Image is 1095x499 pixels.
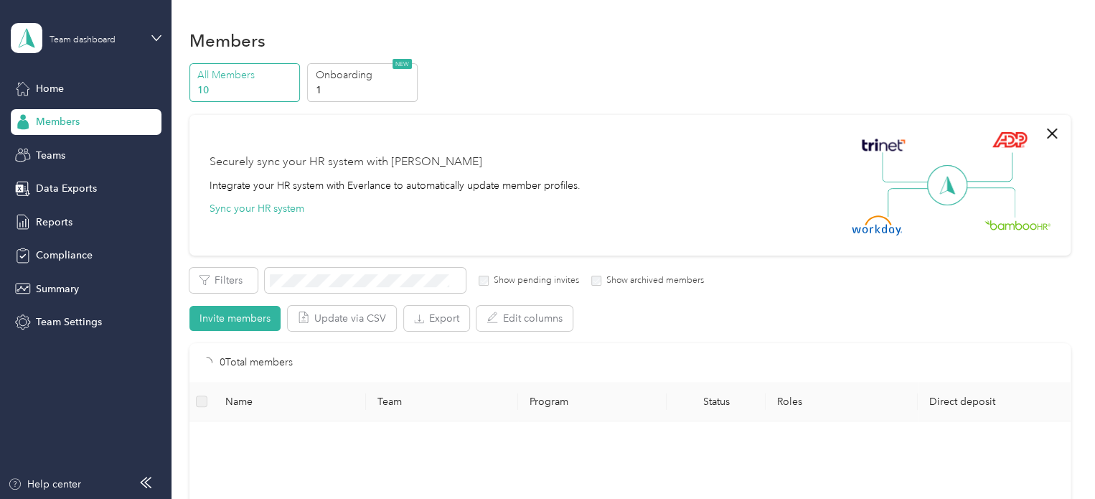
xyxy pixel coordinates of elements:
[489,274,579,287] label: Show pending invites
[36,314,102,330] span: Team Settings
[766,382,918,421] th: Roles
[992,131,1027,148] img: ADP
[36,215,72,230] span: Reports
[962,152,1012,182] img: Line Right Up
[667,382,766,421] th: Status
[984,220,1051,230] img: BambooHR
[476,306,573,331] button: Edit columns
[220,355,293,370] p: 0 Total members
[189,268,258,293] button: Filters
[50,36,116,45] div: Team dashboard
[965,187,1015,218] img: Line Right Down
[189,306,281,331] button: Invite members
[393,59,412,69] span: NEW
[366,382,518,421] th: Team
[918,382,1070,421] th: Direct deposit
[189,33,265,48] h1: Members
[36,181,97,196] span: Data Exports
[882,152,932,183] img: Line Left Up
[8,477,81,492] button: Help center
[316,83,413,98] p: 1
[1015,419,1095,499] iframe: Everlance-gr Chat Button Frame
[210,201,304,216] button: Sync your HR system
[225,396,354,408] span: Name
[36,248,93,263] span: Compliance
[36,148,65,163] span: Teams
[518,382,667,421] th: Program
[288,306,396,331] button: Update via CSV
[887,187,937,217] img: Line Left Down
[210,178,581,193] div: Integrate your HR system with Everlance to automatically update member profiles.
[197,67,295,83] p: All Members
[36,281,79,297] span: Summary
[852,215,902,235] img: Workday
[858,135,908,155] img: Trinet
[36,114,80,129] span: Members
[601,274,704,287] label: Show archived members
[404,306,469,331] button: Export
[197,83,295,98] p: 10
[210,154,482,171] div: Securely sync your HR system with [PERSON_NAME]
[214,382,366,421] th: Name
[316,67,413,83] p: Onboarding
[36,81,64,96] span: Home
